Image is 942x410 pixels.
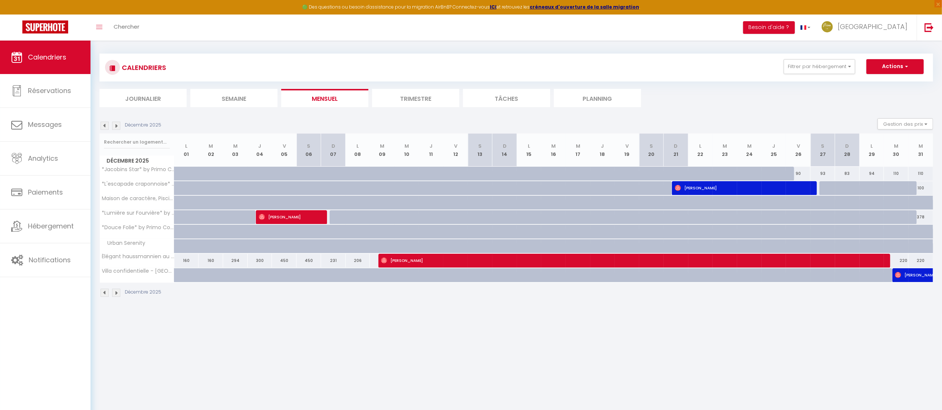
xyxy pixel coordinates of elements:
div: 110 [884,167,908,180]
li: Mensuel [281,89,368,107]
th: 21 [664,134,688,167]
span: Décembre 2025 [100,156,174,166]
abbr: L [528,142,530,150]
th: 17 [566,134,590,167]
p: Décembre 2025 [125,289,161,296]
img: Super Booking [22,20,68,33]
abbr: M [551,142,556,150]
abbr: L [356,142,359,150]
abbr: L [699,142,701,150]
li: Tâches [463,89,550,107]
button: Actions [866,59,924,74]
span: [PERSON_NAME] [259,210,316,224]
abbr: M [576,142,580,150]
th: 09 [370,134,394,167]
span: Chercher [114,23,139,31]
div: 294 [223,254,248,268]
th: 30 [884,134,908,167]
th: 07 [321,134,346,167]
span: Élégant haussmannien au cœur de [GEOGRAPHIC_DATA] [101,254,175,259]
abbr: M [919,142,923,150]
th: 05 [272,134,296,167]
span: Villa confidentielle - [GEOGRAPHIC_DATA] [101,268,175,274]
abbr: D [503,142,507,150]
abbr: L [185,142,187,150]
span: Maison de caractère, Piscine et vue exceptionnelle Monts d'Or [101,196,175,201]
span: *Jacobins Star* by Primo Conciergerie [101,167,175,172]
span: *Douce Folie* by Primo Conciergerie [101,225,175,230]
th: 16 [541,134,566,167]
abbr: M [723,142,727,150]
abbr: J [773,142,776,150]
th: 10 [394,134,419,167]
span: Réservations [28,86,71,95]
span: Analytics [28,154,58,163]
th: 31 [908,134,933,167]
span: Calendriers [28,52,66,62]
abbr: D [674,142,678,150]
abbr: M [380,142,384,150]
button: Filtrer par hébergement [784,59,855,74]
li: Semaine [190,89,277,107]
div: 110 [908,167,933,180]
th: 02 [199,134,223,167]
div: 93 [811,167,835,180]
th: 13 [468,134,492,167]
span: Messages [28,120,62,129]
li: Planning [554,89,641,107]
th: 27 [811,134,835,167]
abbr: V [797,142,800,150]
th: 14 [492,134,517,167]
div: 220 [884,254,908,268]
abbr: L [870,142,873,150]
abbr: J [259,142,261,150]
span: [PERSON_NAME] [381,253,881,268]
a: ... [GEOGRAPHIC_DATA] [816,15,917,41]
h3: CALENDRIERS [120,59,166,76]
li: Journalier [99,89,187,107]
abbr: V [625,142,629,150]
abbr: S [821,142,825,150]
th: 20 [639,134,664,167]
span: [GEOGRAPHIC_DATA] [838,22,907,31]
th: 12 [443,134,468,167]
div: 450 [272,254,296,268]
th: 01 [174,134,199,167]
abbr: M [405,142,409,150]
a: Chercher [108,15,145,41]
abbr: M [209,142,213,150]
th: 26 [786,134,811,167]
abbr: M [233,142,238,150]
button: Ouvrir le widget de chat LiveChat [6,3,28,25]
abbr: V [454,142,457,150]
div: 206 [346,254,370,268]
th: 18 [590,134,615,167]
img: ... [822,21,833,32]
th: 15 [517,134,542,167]
abbr: V [283,142,286,150]
div: 94 [860,167,884,180]
div: 160 [199,254,223,268]
th: 28 [835,134,860,167]
img: logout [924,23,934,32]
th: 19 [615,134,639,167]
abbr: J [430,142,433,150]
abbr: S [478,142,482,150]
abbr: M [747,142,752,150]
th: 04 [248,134,272,167]
th: 25 [762,134,786,167]
div: 83 [835,167,860,180]
th: 06 [296,134,321,167]
button: Gestion des prix [878,118,933,129]
th: 22 [688,134,713,167]
span: *L'escapade craponnoise* by Primo Conciergerie [101,181,175,187]
div: 220 [908,254,933,268]
th: 23 [713,134,737,167]
a: créneaux d'ouverture de la salle migration [530,4,639,10]
div: 300 [248,254,272,268]
th: 11 [419,134,444,167]
div: 90 [786,167,811,180]
div: 160 [174,254,199,268]
abbr: S [650,142,653,150]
